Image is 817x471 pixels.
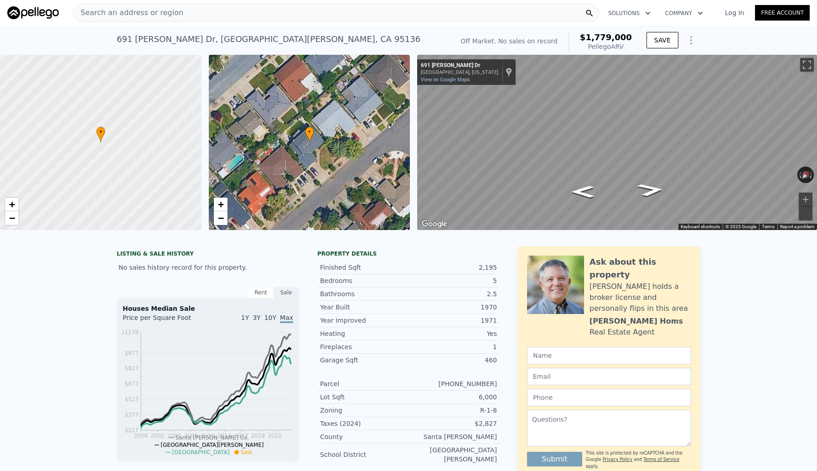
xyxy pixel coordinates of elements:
[580,42,632,51] div: Pellego ARV
[320,356,408,365] div: Garage Sqft
[589,327,655,338] div: Real Estate Agent
[527,347,691,364] input: Name
[320,303,408,312] div: Year Built
[320,276,408,285] div: Bedrooms
[646,32,678,48] button: SAVE
[421,62,498,69] div: 691 [PERSON_NAME] Dr
[214,211,228,225] a: Zoom out
[799,193,812,206] button: Zoom in
[320,329,408,338] div: Heating
[320,289,408,298] div: Bathrooms
[800,58,814,72] button: Toggle fullscreen view
[241,449,253,455] span: Sale
[320,316,408,325] div: Year Improved
[527,368,691,385] input: Email
[320,450,408,459] div: School District
[124,350,139,356] tspan: $977
[241,314,249,321] span: 1Y
[408,406,497,415] div: R-1-8
[264,314,276,321] span: 10Y
[320,392,408,402] div: Lot Sqft
[681,224,720,230] button: Keyboard shortcuts
[9,199,15,210] span: +
[658,5,710,21] button: Company
[117,259,299,276] div: No sales history record for this property.
[5,198,19,211] a: Zoom in
[217,199,223,210] span: +
[603,457,632,462] a: Privacy Policy
[626,180,675,199] path: Go Northeast, Faraone Dr
[96,128,105,136] span: •
[123,313,208,328] div: Price per Square Foot
[9,212,15,224] span: −
[408,432,497,441] div: Santa [PERSON_NAME]
[586,450,691,470] div: This site is protected by reCAPTCHA and the Google and apply.
[408,379,497,388] div: [PHONE_NUMBER]
[780,224,814,229] a: Report a problem
[172,449,230,455] span: [GEOGRAPHIC_DATA]
[421,77,470,83] a: View on Google Maps
[320,419,408,428] div: Taxes (2024)
[7,6,59,19] img: Pellego
[5,211,19,225] a: Zoom out
[421,69,498,75] div: [GEOGRAPHIC_DATA], [US_STATE]
[124,412,139,418] tspan: $377
[320,432,408,441] div: County
[643,457,679,462] a: Terms of Service
[762,224,775,229] a: Terms
[506,67,512,77] a: Show location on map
[809,167,814,183] button: Rotate clockwise
[755,5,810,21] a: Free Account
[214,198,228,211] a: Zoom in
[589,316,683,327] div: [PERSON_NAME] Homs
[124,396,139,403] tspan: $527
[408,419,497,428] div: $2,827
[305,126,314,142] div: •
[280,314,293,323] span: Max
[408,263,497,272] div: 2,195
[73,7,183,18] span: Search an address or region
[419,218,450,230] img: Google
[117,33,420,46] div: 691 [PERSON_NAME] Dr , [GEOGRAPHIC_DATA][PERSON_NAME] , CA 95136
[320,406,408,415] div: Zoning
[408,445,497,464] div: [GEOGRAPHIC_DATA][PERSON_NAME]
[176,434,249,441] span: Santa [PERSON_NAME] Co.
[320,379,408,388] div: Parcel
[96,126,105,142] div: •
[123,304,293,313] div: Houses Median Sale
[419,218,450,230] a: Open this area in Google Maps (opens a new window)
[417,55,817,230] div: Street View
[408,276,497,285] div: 5
[527,389,691,406] input: Phone
[320,342,408,351] div: Fireplaces
[253,314,260,321] span: 3Y
[461,37,558,46] div: Off Market. No sales on record
[601,5,658,21] button: Solutions
[408,289,497,298] div: 2.5
[589,256,691,281] div: Ask about this property
[124,427,139,434] tspan: $227
[124,381,139,387] tspan: $677
[320,263,408,272] div: Finished Sqft
[248,287,274,298] div: Rent
[682,31,700,49] button: Show Options
[725,224,756,229] span: © 2025 Google
[161,442,264,448] span: [GEOGRAPHIC_DATA][PERSON_NAME]
[117,250,299,259] div: LISTING & SALE HISTORY
[589,281,691,314] div: [PERSON_NAME] holds a broker license and personally flips in this area
[305,128,314,136] span: •
[714,8,755,17] a: Log In
[562,183,604,200] path: Go Southwest, Faraone Dr
[317,250,500,257] div: Property details
[408,316,497,325] div: 1971
[799,207,812,220] button: Zoom out
[408,392,497,402] div: 6,000
[527,452,582,466] button: Submit
[124,365,139,372] tspan: $827
[408,342,497,351] div: 1
[274,287,299,298] div: Sale
[121,329,139,335] tspan: $1178
[408,303,497,312] div: 1970
[408,356,497,365] div: 460
[580,32,632,42] span: $1,779,000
